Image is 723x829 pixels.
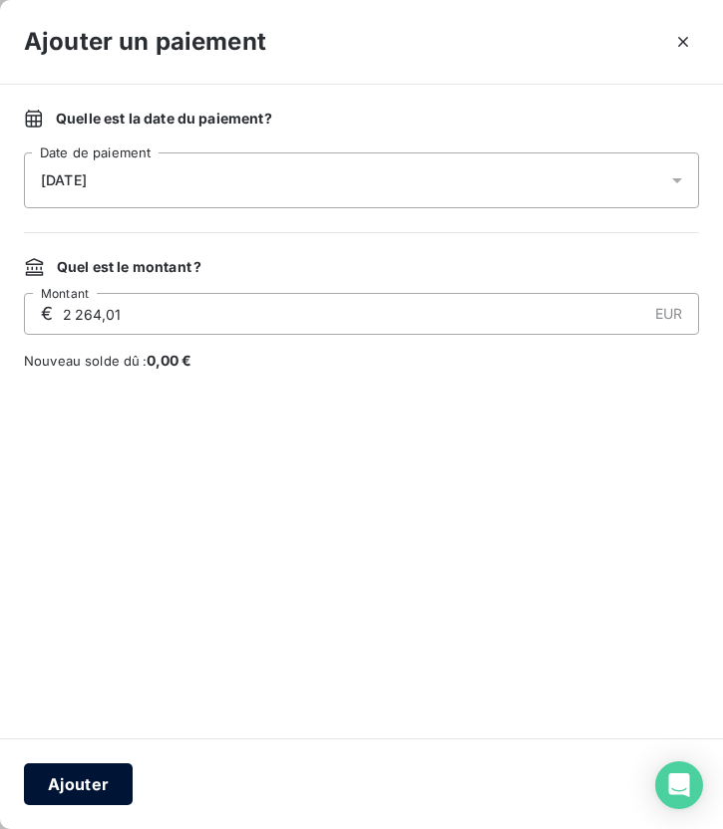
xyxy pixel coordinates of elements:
h3: Ajouter un paiement [24,24,266,60]
span: Quelle est la date du paiement ? [56,109,272,129]
span: [DATE] [41,172,87,188]
span: Nouveau solde dû : [24,351,699,371]
span: 0,00 € [147,352,192,369]
div: Open Intercom Messenger [655,761,703,809]
button: Ajouter [24,763,133,805]
span: Quel est le montant ? [57,257,201,277]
